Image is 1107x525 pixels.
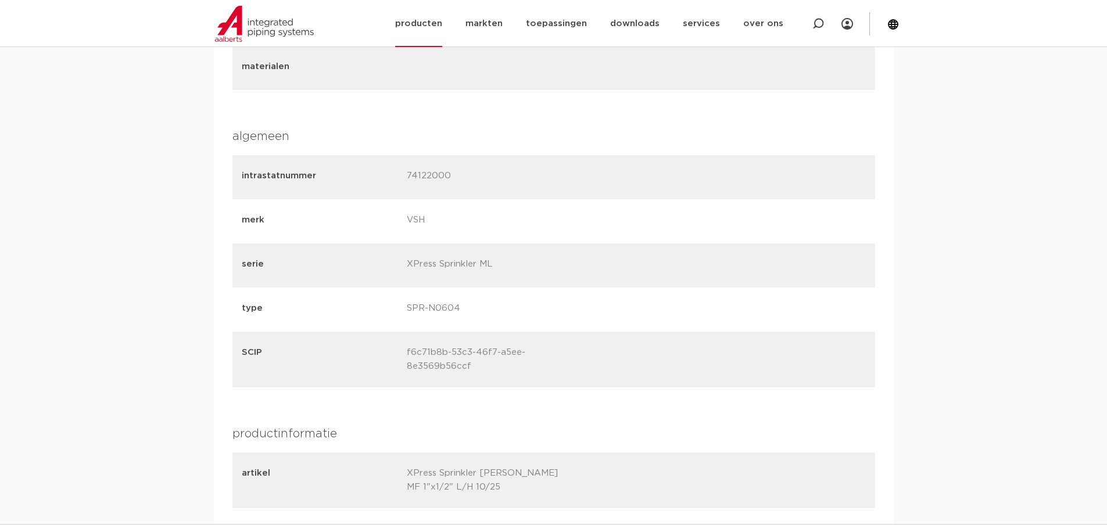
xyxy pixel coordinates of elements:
[407,257,563,274] p: XPress Sprinkler ML
[232,127,875,146] h4: algemeen
[407,301,563,318] p: SPR-N0604
[407,466,563,494] p: XPress Sprinkler [PERSON_NAME] MF 1"x1/2" L/H 10/25
[232,425,875,443] h4: productinformatie
[407,346,563,373] p: f6c71b8b-53c3-46f7-a5ee-8e3569b56ccf
[407,213,563,229] p: VSH
[242,213,398,227] p: merk
[242,257,398,271] p: serie
[242,60,398,74] p: materialen
[242,346,398,371] p: SCIP
[407,169,563,185] p: 74122000
[242,466,398,492] p: artikel
[242,301,398,315] p: type
[242,169,398,183] p: intrastatnummer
